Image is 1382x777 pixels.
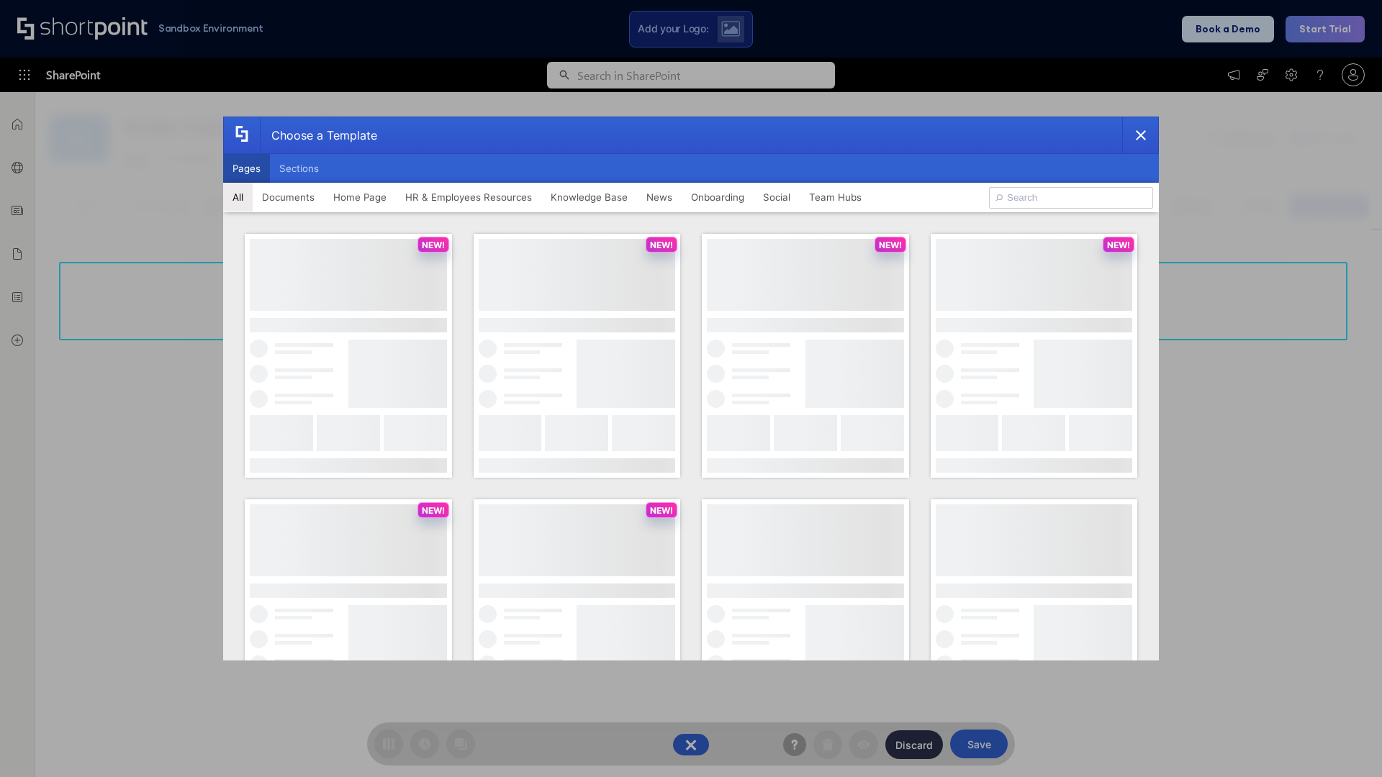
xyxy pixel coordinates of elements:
[1107,240,1130,250] p: NEW!
[324,183,396,212] button: Home Page
[223,154,270,183] button: Pages
[260,117,377,153] div: Choose a Template
[754,183,800,212] button: Social
[422,505,445,516] p: NEW!
[253,183,324,212] button: Documents
[650,505,673,516] p: NEW!
[682,183,754,212] button: Onboarding
[541,183,637,212] button: Knowledge Base
[270,154,328,183] button: Sections
[422,240,445,250] p: NEW!
[396,183,541,212] button: HR & Employees Resources
[989,187,1153,209] input: Search
[879,240,902,250] p: NEW!
[223,117,1159,660] div: template selector
[637,183,682,212] button: News
[223,183,253,212] button: All
[1310,708,1382,777] iframe: Chat Widget
[800,183,871,212] button: Team Hubs
[650,240,673,250] p: NEW!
